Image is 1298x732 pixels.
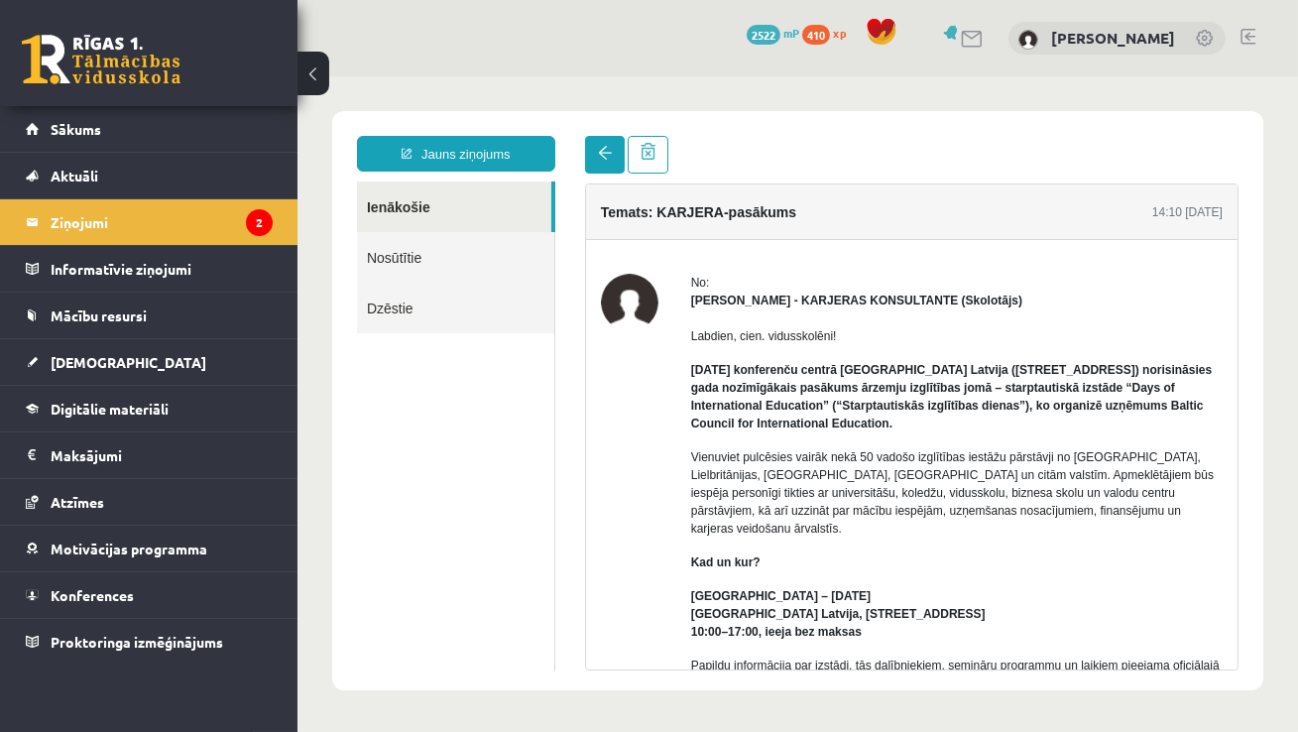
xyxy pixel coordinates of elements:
[26,199,273,245] a: Ziņojumi2
[855,127,925,145] div: 14:10 [DATE]
[51,353,206,371] span: [DEMOGRAPHIC_DATA]
[303,128,499,144] h4: Temats: KARJERA-pasākums
[833,25,846,41] span: xp
[59,60,258,95] a: Jauns ziņojums
[394,197,925,215] div: No:
[51,120,101,138] span: Sākums
[22,35,180,84] a: Rīgas 1. Tālmācības vidusskola
[747,25,780,45] span: 2522
[26,572,273,618] a: Konferences
[783,25,799,41] span: mP
[802,25,856,41] a: 410 xp
[394,372,925,461] p: Vienuviet pulcēsies vairāk nekā 50 vadošo izglītības iestāžu pārstāvji no [GEOGRAPHIC_DATA], Liel...
[394,217,725,231] strong: [PERSON_NAME] - KARJERAS KONSULTANTE (Skolotājs)
[747,25,799,41] a: 2522 mP
[51,586,134,604] span: Konferences
[59,156,257,206] a: Nosūtītie
[26,106,273,152] a: Sākums
[51,432,273,478] legend: Maksājumi
[26,246,273,292] a: Informatīvie ziņojumi
[59,206,257,257] a: Dzēstie
[26,432,273,478] a: Maksājumi
[394,479,463,493] strong: Kad un kur?
[51,633,223,651] span: Proktoringa izmēģinājums
[394,287,914,354] strong: [DATE] konferenču centrā [GEOGRAPHIC_DATA] Latvija ([STREET_ADDRESS]) norisināsies gada nozīmīgāk...
[394,251,925,269] p: Labdien, cien. vidusskolēni!
[394,580,925,616] p: Papildu informācija par izstādi, tās dalībniekiem, semināru programmu un laikiem pieejama oficiāl...
[26,293,273,338] a: Mācību resursi
[26,153,273,198] a: Aktuāli
[51,400,169,418] span: Digitālie materiāli
[26,619,273,665] a: Proktoringa izmēģinājums
[26,526,273,571] a: Motivācijas programma
[1051,28,1175,48] a: [PERSON_NAME]
[51,493,104,511] span: Atzīmes
[303,197,361,255] img: Karīna Saveļjeva - KARJERAS KONSULTANTE
[1018,30,1038,50] img: Adriana Ansone
[26,386,273,431] a: Digitālie materiāli
[51,306,147,324] span: Mācību resursi
[802,25,830,45] span: 410
[51,246,273,292] legend: Informatīvie ziņojumi
[26,339,273,385] a: [DEMOGRAPHIC_DATA]
[51,167,98,184] span: Aktuāli
[59,105,254,156] a: Ienākošie
[51,540,207,557] span: Motivācijas programma
[26,479,273,525] a: Atzīmes
[51,199,273,245] legend: Ziņojumi
[394,513,688,562] strong: [GEOGRAPHIC_DATA] – [DATE] [GEOGRAPHIC_DATA] Latvija, [STREET_ADDRESS] 10:00–17:00, ieeja bez maksas
[246,209,273,236] i: 2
